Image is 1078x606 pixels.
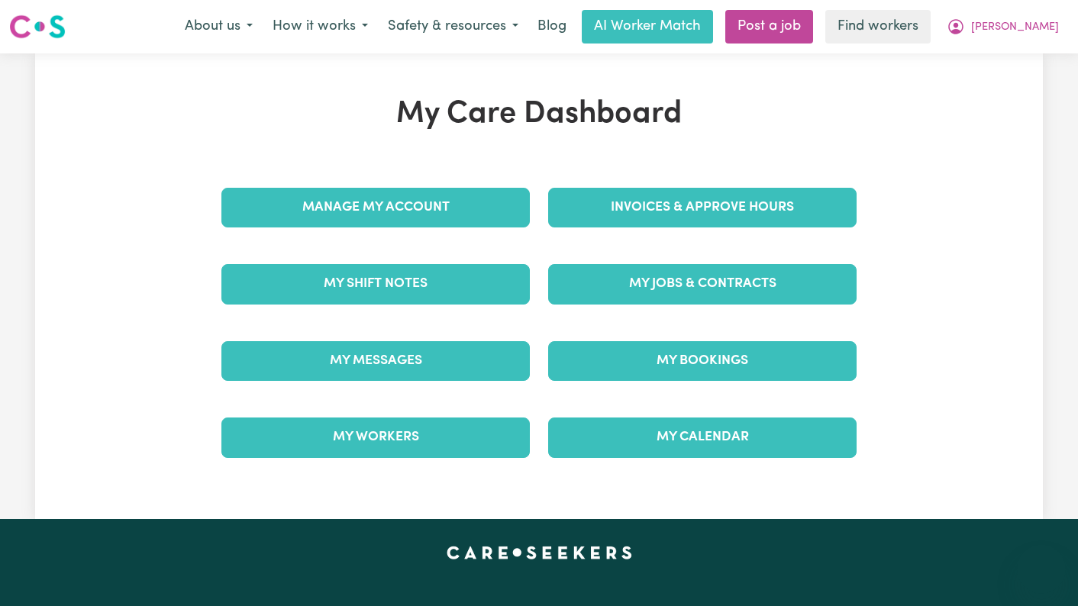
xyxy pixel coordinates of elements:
[937,11,1069,43] button: My Account
[9,13,66,40] img: Careseekers logo
[9,9,66,44] a: Careseekers logo
[548,264,857,304] a: My Jobs & Contracts
[548,341,857,381] a: My Bookings
[548,417,857,457] a: My Calendar
[725,10,813,44] a: Post a job
[221,341,530,381] a: My Messages
[221,417,530,457] a: My Workers
[825,10,931,44] a: Find workers
[582,10,713,44] a: AI Worker Match
[221,188,530,227] a: Manage My Account
[212,96,866,133] h1: My Care Dashboard
[548,188,857,227] a: Invoices & Approve Hours
[971,19,1059,36] span: [PERSON_NAME]
[1017,545,1066,594] iframe: Button to launch messaging window
[378,11,528,43] button: Safety & resources
[447,546,632,559] a: Careseekers home page
[175,11,263,43] button: About us
[221,264,530,304] a: My Shift Notes
[263,11,378,43] button: How it works
[528,10,576,44] a: Blog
